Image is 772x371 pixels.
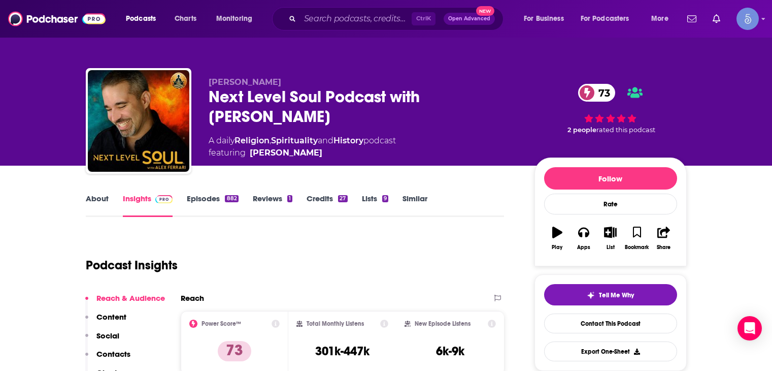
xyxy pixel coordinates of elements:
[581,12,629,26] span: For Podcasters
[683,10,700,27] a: Show notifications dropdown
[567,126,596,134] span: 2 people
[544,194,677,214] div: Rate
[96,331,119,341] p: Social
[534,77,687,141] div: 73 2 peoplerated this podcast
[362,194,388,217] a: Lists9
[625,244,649,251] div: Bookmark
[209,147,396,159] span: featuring
[85,349,130,368] button: Contacts
[88,70,189,172] img: Next Level Soul Podcast with Alex Ferrari
[544,220,570,257] button: Play
[123,194,173,217] a: InsightsPodchaser Pro
[318,136,333,145] span: and
[282,7,513,30] div: Search podcasts, credits, & more...
[544,167,677,190] button: Follow
[574,11,644,27] button: open menu
[181,293,204,303] h2: Reach
[175,12,196,26] span: Charts
[657,244,670,251] div: Share
[402,194,427,217] a: Similar
[307,320,364,327] h2: Total Monthly Listens
[624,220,650,257] button: Bookmark
[588,84,615,102] span: 73
[307,194,347,217] a: Credits27
[577,244,590,251] div: Apps
[412,12,435,25] span: Ctrl K
[709,10,724,27] a: Show notifications dropdown
[737,316,762,341] div: Open Intercom Messenger
[524,12,564,26] span: For Business
[287,195,292,202] div: 1
[85,331,119,350] button: Social
[155,195,173,203] img: Podchaser Pro
[209,77,281,87] span: [PERSON_NAME]
[544,314,677,333] a: Contact This Podcast
[271,136,318,145] a: Spirituality
[736,8,759,30] img: User Profile
[119,11,169,27] button: open menu
[597,220,623,257] button: List
[607,244,615,251] div: List
[234,136,270,145] a: Religion
[333,136,363,145] a: History
[8,9,106,28] img: Podchaser - Follow, Share and Rate Podcasts
[552,244,562,251] div: Play
[216,12,252,26] span: Monitoring
[218,341,251,361] p: 73
[544,284,677,305] button: tell me why sparkleTell Me Why
[96,349,130,359] p: Contacts
[85,312,126,331] button: Content
[270,136,271,145] span: ,
[544,342,677,361] button: Export One-Sheet
[86,258,178,273] h1: Podcast Insights
[209,135,396,159] div: A daily podcast
[736,8,759,30] span: Logged in as Spiral5-G1
[126,12,156,26] span: Podcasts
[651,12,668,26] span: More
[596,126,655,134] span: rated this podcast
[209,11,265,27] button: open menu
[315,344,370,359] h3: 301k-447k
[202,320,241,327] h2: Power Score™
[599,291,634,299] span: Tell Me Why
[253,194,292,217] a: Reviews1
[168,11,203,27] a: Charts
[96,293,165,303] p: Reach & Audience
[436,344,464,359] h3: 6k-9k
[517,11,577,27] button: open menu
[96,312,126,322] p: Content
[570,220,597,257] button: Apps
[338,195,347,202] div: 27
[250,147,322,159] div: [PERSON_NAME]
[86,194,109,217] a: About
[444,13,495,25] button: Open AdvancedNew
[650,220,677,257] button: Share
[476,6,494,16] span: New
[587,291,595,299] img: tell me why sparkle
[187,194,238,217] a: Episodes882
[382,195,388,202] div: 9
[300,11,412,27] input: Search podcasts, credits, & more...
[448,16,490,21] span: Open Advanced
[736,8,759,30] button: Show profile menu
[225,195,238,202] div: 882
[578,84,615,102] a: 73
[85,293,165,312] button: Reach & Audience
[415,320,471,327] h2: New Episode Listens
[644,11,681,27] button: open menu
